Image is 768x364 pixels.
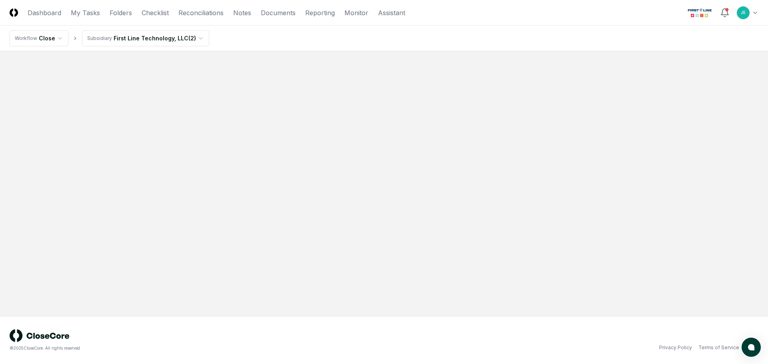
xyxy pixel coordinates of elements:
[10,329,70,342] img: logo
[10,30,209,46] nav: breadcrumb
[698,344,739,351] a: Terms of Service
[10,8,18,17] img: Logo
[378,8,405,18] a: Assistant
[261,8,296,18] a: Documents
[87,35,112,42] div: Subsidiary
[686,6,714,19] img: First Line Technology logo
[71,8,100,18] a: My Tasks
[305,8,335,18] a: Reporting
[142,8,169,18] a: Checklist
[233,8,251,18] a: Notes
[742,338,761,357] button: atlas-launcher
[28,8,61,18] a: Dashboard
[659,344,692,351] a: Privacy Policy
[741,10,746,16] span: JE
[15,35,37,42] div: Workflow
[178,8,224,18] a: Reconciliations
[344,8,368,18] a: Monitor
[110,8,132,18] a: Folders
[10,345,384,351] div: © 2025 CloseCore. All rights reserved.
[736,6,750,20] button: JE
